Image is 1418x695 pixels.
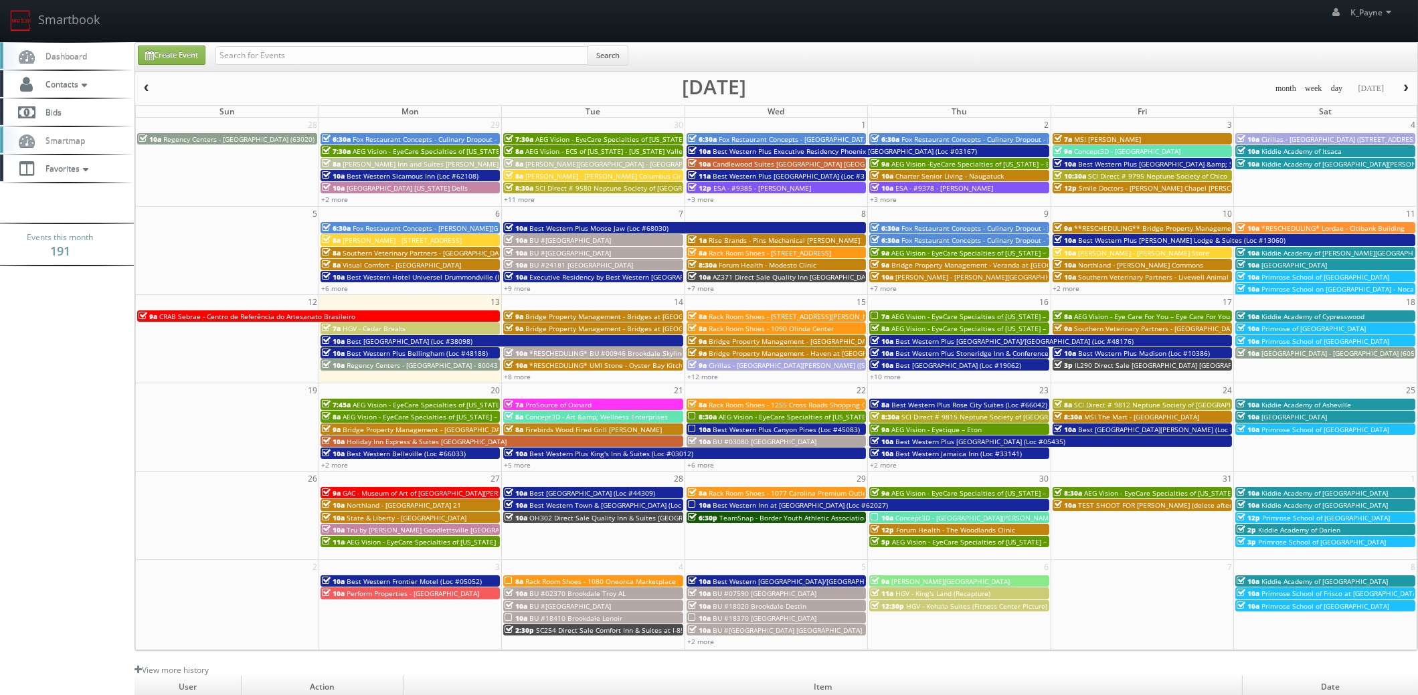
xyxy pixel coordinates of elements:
[870,284,897,293] a: +7 more
[525,425,662,434] span: Firebirds Wood Fired Grill [PERSON_NAME]
[505,260,527,270] span: 10a
[1237,134,1259,144] span: 10a
[1237,525,1256,534] span: 2p
[1261,488,1388,498] span: Kiddie Academy of [GEOGRAPHIC_DATA]
[1237,260,1259,270] span: 10a
[871,412,899,421] span: 8:30a
[688,235,707,245] span: 1a
[1054,500,1077,510] span: 10a
[1053,284,1080,293] a: +2 more
[525,159,715,169] span: [PERSON_NAME][GEOGRAPHIC_DATA] - [GEOGRAPHIC_DATA]
[871,223,899,233] span: 6:30a
[529,500,710,510] span: Best Western Town & [GEOGRAPHIC_DATA] (Loc #05423)
[1237,146,1259,156] span: 10a
[891,324,1172,333] span: AEG Vision - EyeCare Specialties of [US_STATE] – Elite Vision Care ([GEOGRAPHIC_DATA])
[322,589,345,598] span: 10a
[1079,260,1204,270] span: Northland - [PERSON_NAME] Commons
[901,235,1069,245] span: Fox Restaurant Concepts - Culinary Dropout - Tempe
[529,235,611,245] span: BU #[GEOGRAPHIC_DATA]
[347,537,584,547] span: AEG Vision - EyeCare Specialties of [US_STATE] – [PERSON_NAME] EyeCare
[1237,223,1259,233] span: 10a
[322,488,341,498] span: 9a
[871,260,889,270] span: 9a
[322,449,345,458] span: 10a
[343,159,499,169] span: [PERSON_NAME] Inn and Suites [PERSON_NAME]
[343,235,462,245] span: [PERSON_NAME] - [STREET_ADDRESS]
[505,488,527,498] span: 10a
[504,460,531,470] a: +5 more
[1075,400,1262,409] span: SCI Direct # 9812 Neptune Society of [GEOGRAPHIC_DATA]
[688,437,711,446] span: 10a
[322,272,345,282] span: 10a
[353,146,602,156] span: AEG Vision - EyeCare Specialties of [US_STATE] – Southwest Orlando Eye Care
[1075,223,1310,233] span: **RESCHEDULING** Bridge Property Management - [GEOGRAPHIC_DATA]
[504,372,531,381] a: +8 more
[1079,349,1211,358] span: Best Western Plus Madison (Loc #10386)
[895,336,1134,346] span: Best Western Plus [GEOGRAPHIC_DATA]/[GEOGRAPHIC_DATA] (Loc #48176)
[505,349,527,358] span: 10a
[1261,223,1405,233] span: *RESCHEDULING* Lordae - Citibank Building
[688,513,717,522] span: 6:30p
[687,372,718,381] a: +12 more
[1237,400,1259,409] span: 10a
[719,260,816,270] span: Forum Health - Modesto Clinic
[505,412,523,421] span: 8a
[871,324,889,333] span: 8a
[719,134,942,144] span: Fox Restaurant Concepts - [GEOGRAPHIC_DATA] - [GEOGRAPHIC_DATA]
[139,312,157,321] span: 9a
[687,195,714,204] a: +3 more
[1054,272,1077,282] span: 10a
[891,248,1131,258] span: AEG Vision - EyeCare Specialties of [US_STATE] – [PERSON_NAME] Eye Care
[322,260,341,270] span: 8a
[505,235,527,245] span: 10a
[505,223,527,233] span: 10a
[322,248,341,258] span: 8a
[322,525,345,534] span: 10a
[505,134,533,144] span: 7:30a
[347,349,488,358] span: Best Western Plus Bellingham (Loc #48188)
[1054,361,1073,370] span: 3p
[1075,324,1241,333] span: Southern Veterinary Partners - [GEOGRAPHIC_DATA]
[525,577,676,586] span: Rack Room Shoes - 1080 Oneonta Marketplace
[871,361,893,370] span: 10a
[347,183,468,193] span: [GEOGRAPHIC_DATA] [US_STATE] Dells
[1261,146,1342,156] span: Kiddie Academy of Itsaca
[871,525,894,534] span: 12p
[525,412,668,421] span: Concept3D - Art &amp; Wellness Enterprises
[1271,80,1301,97] button: month
[1262,513,1390,522] span: Primrose School of [GEOGRAPHIC_DATA]
[688,183,711,193] span: 12p
[525,324,728,333] span: Bridge Property Management - Bridges at [GEOGRAPHIC_DATA]
[322,437,345,446] span: 10a
[215,46,588,65] input: Search for Events
[1079,235,1286,245] span: Best Western Plus [PERSON_NAME] Lodge & Suites (Loc #13060)
[713,425,860,434] span: Best Western Plus Canyon Pines (Loc #45083)
[505,513,527,522] span: 10a
[709,488,873,498] span: Rack Room Shoes - 1077 Carolina Premium Outlets
[322,324,341,333] span: 7a
[688,361,707,370] span: 9a
[1237,248,1259,258] span: 10a
[871,235,899,245] span: 6:30a
[321,195,348,204] a: +2 more
[1054,183,1077,193] span: 12p
[1237,284,1259,294] span: 10a
[347,577,482,586] span: Best Western Frontier Motel (Loc #05052)
[871,272,893,282] span: 10a
[1079,248,1210,258] span: [PERSON_NAME] - [PERSON_NAME] Store
[713,437,816,446] span: BU #03080 [GEOGRAPHIC_DATA]
[688,248,707,258] span: 8a
[719,513,868,522] span: TeamSnap - Border Youth Athletic Association
[322,171,345,181] span: 10a
[347,272,537,282] span: Best Western Hotel Universel Drummondville (Loc #67019)
[322,537,345,547] span: 11a
[1054,324,1073,333] span: 9a
[871,134,899,144] span: 6:30a
[719,412,987,421] span: AEG Vision - EyeCare Specialties of [US_STATE] – Eyeworks of San Mateo Optometry
[343,425,586,434] span: Bridge Property Management - [GEOGRAPHIC_DATA] at [GEOGRAPHIC_DATA]
[871,183,893,193] span: 10a
[895,171,1004,181] span: Charter Senior Living - Naugatuck
[688,488,707,498] span: 8a
[1261,425,1389,434] span: Primrose School of [GEOGRAPHIC_DATA]
[505,171,523,181] span: 8a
